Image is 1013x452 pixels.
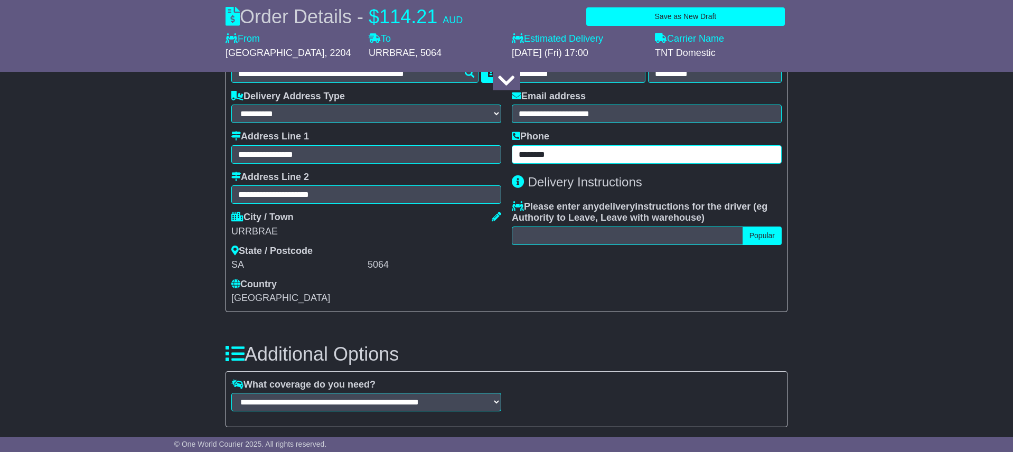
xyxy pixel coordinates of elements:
[231,246,313,257] label: State / Postcode
[512,201,782,224] label: Please enter any instructions for the driver ( )
[231,91,345,102] label: Delivery Address Type
[528,175,642,189] span: Delivery Instructions
[231,226,501,238] div: URRBRAE
[512,201,767,223] span: eg Authority to Leave, Leave with warehouse
[231,131,309,143] label: Address Line 1
[226,5,463,28] div: Order Details -
[231,259,365,271] div: SA
[512,131,549,143] label: Phone
[443,15,463,25] span: AUD
[369,48,415,58] span: URRBRAE
[174,440,327,448] span: © One World Courier 2025. All rights reserved.
[379,6,437,27] span: 114.21
[599,201,635,212] span: delivery
[512,33,644,45] label: Estimated Delivery
[226,48,324,58] span: [GEOGRAPHIC_DATA]
[655,48,787,59] div: TNT Domestic
[369,33,391,45] label: To
[368,259,501,271] div: 5064
[231,379,376,391] label: What coverage do you need?
[512,48,644,59] div: [DATE] (Fri) 17:00
[231,279,277,290] label: Country
[415,48,442,58] span: , 5064
[369,6,379,27] span: $
[586,7,785,26] button: Save as New Draft
[512,91,586,102] label: Email address
[226,344,787,365] h3: Additional Options
[226,33,260,45] label: From
[655,33,724,45] label: Carrier Name
[743,227,782,245] button: Popular
[231,212,294,223] label: City / Town
[231,293,330,303] span: [GEOGRAPHIC_DATA]
[324,48,351,58] span: , 2204
[231,172,309,183] label: Address Line 2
